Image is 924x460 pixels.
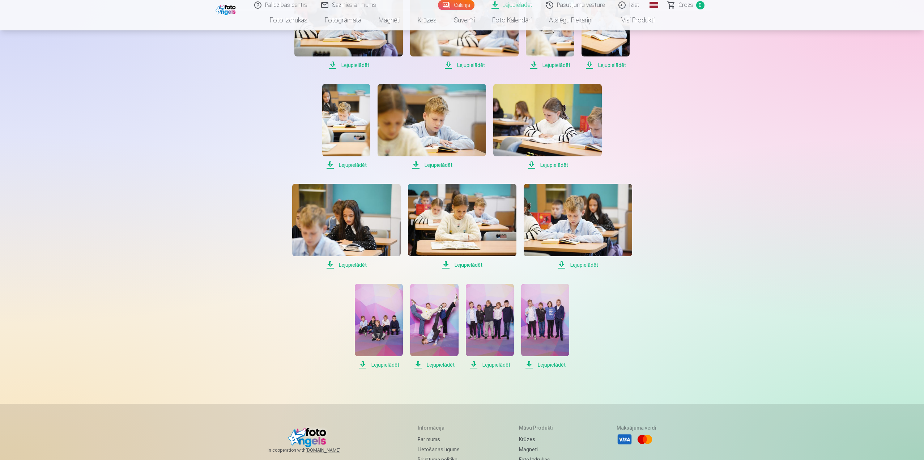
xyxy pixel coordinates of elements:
span: Lejupielādēt [582,61,630,69]
a: Lejupielādēt [322,84,370,169]
a: Lejupielādēt [378,84,486,169]
span: In cooperation with [268,447,358,453]
a: [DOMAIN_NAME] [306,447,358,453]
a: Foto izdrukas [261,10,316,30]
h5: Mūsu produkti [519,424,557,431]
a: Krūzes [409,10,445,30]
a: Lejupielādēt [493,84,602,169]
span: Lejupielādēt [524,261,632,269]
a: Suvenīri [445,10,484,30]
span: Lejupielādēt [526,61,574,69]
a: Par mums [418,434,460,444]
a: Lejupielādēt [524,184,632,269]
span: Lejupielādēt [410,360,458,369]
span: Lejupielādēt [521,360,569,369]
a: Lejupielādēt [466,284,514,369]
a: Lejupielādēt [410,284,458,369]
li: Visa [617,431,633,447]
a: Foto kalendāri [484,10,540,30]
h5: Maksājuma veidi [617,424,656,431]
li: Mastercard [637,431,653,447]
a: Lejupielādēt [292,184,401,269]
span: Lejupielādēt [322,161,370,169]
span: Lejupielādēt [410,61,519,69]
span: Lejupielādēt [294,61,403,69]
a: Atslēgu piekariņi [540,10,601,30]
span: Lejupielādēt [378,161,486,169]
a: Lejupielādēt [355,284,403,369]
a: Krūzes [519,434,557,444]
span: 0 [696,1,704,9]
h5: Informācija [418,424,460,431]
a: Lejupielādēt [408,184,516,269]
a: Lejupielādēt [521,284,569,369]
a: Fotogrāmata [316,10,370,30]
span: Lejupielādēt [408,261,516,269]
span: Lejupielādēt [355,360,403,369]
img: /fa1 [216,3,238,15]
a: Magnēti [370,10,409,30]
a: Visi produkti [601,10,663,30]
span: Lejupielādēt [292,261,401,269]
span: Grozs [678,1,693,9]
a: Lietošanas līgums [418,444,460,455]
a: Magnēti [519,444,557,455]
span: Lejupielādēt [493,161,602,169]
span: Lejupielādēt [466,360,514,369]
